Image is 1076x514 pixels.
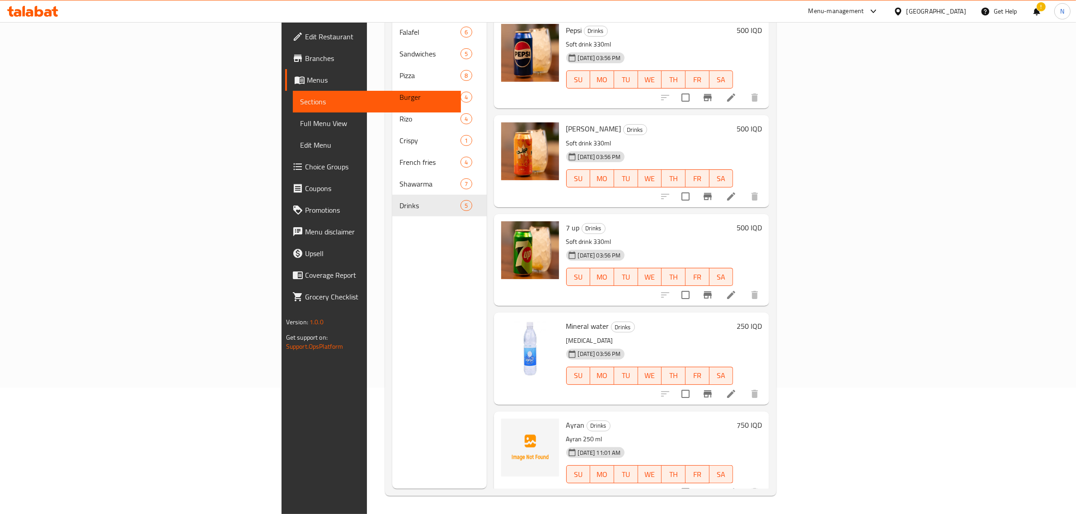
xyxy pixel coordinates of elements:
button: TU [614,70,638,89]
span: TH [665,172,682,185]
button: TH [662,169,686,187]
button: FR [686,169,710,187]
a: Menus [285,69,461,91]
div: items [460,200,472,211]
h6: 500 IQD [737,24,762,37]
button: MO [590,169,614,187]
div: Burger4 [392,86,487,108]
span: WE [642,172,658,185]
span: [DATE] 11:01 AM [574,449,625,457]
span: 7 up [566,221,580,234]
span: 4 [461,93,471,102]
button: TH [662,70,686,89]
button: TU [614,367,638,385]
button: TU [614,268,638,286]
span: Version: [286,316,308,328]
span: MO [594,369,611,382]
span: Sandwiches [399,48,460,59]
button: Branch-specific-item [697,87,719,108]
span: Drinks [582,223,605,234]
button: TU [614,169,638,187]
div: Drinks [582,223,606,234]
span: [DATE] 03:56 PM [574,54,625,62]
div: items [460,157,472,168]
span: Select to update [676,88,695,107]
img: Mineral water [501,320,559,378]
a: Sections [293,91,461,112]
div: Drinks [587,421,611,431]
a: Edit menu item [726,191,737,202]
span: SA [713,271,730,284]
button: SU [566,367,591,385]
button: SA [710,169,733,187]
button: SA [710,70,733,89]
span: [DATE] 03:56 PM [574,153,625,161]
div: items [460,178,472,189]
span: TU [618,468,634,481]
div: Menu-management [808,6,864,17]
span: TH [665,271,682,284]
span: Drinks [399,200,460,211]
button: TH [662,367,686,385]
span: Rizo [399,113,460,124]
span: SA [713,73,730,86]
div: items [460,70,472,81]
span: Select to update [676,483,695,502]
div: Falafel [399,27,460,37]
button: FR [686,70,710,89]
div: items [460,135,472,146]
span: FR [689,468,706,481]
div: Shawarma7 [392,173,487,195]
span: Full Menu View [300,118,454,129]
a: Edit menu item [726,290,737,300]
span: FR [689,172,706,185]
span: SA [713,172,730,185]
button: delete [744,87,766,108]
button: MO [590,70,614,89]
div: Drinks [623,124,647,135]
div: Drinks5 [392,195,487,216]
p: Ayran 250 ml [566,434,733,445]
a: Edit Menu [293,134,461,156]
span: TU [618,172,634,185]
button: delete [744,284,766,306]
img: Mirinda orange [501,122,559,180]
a: Choice Groups [285,156,461,178]
span: Edit Restaurant [305,31,454,42]
span: WE [642,271,658,284]
button: Branch-specific-item [697,186,719,207]
span: Select to update [676,384,695,403]
button: WE [638,70,662,89]
span: Pizza [399,70,460,81]
span: MO [594,468,611,481]
span: Choice Groups [305,161,454,172]
button: TH [662,268,686,286]
img: 7 up [501,221,559,279]
span: TH [665,73,682,86]
span: Drinks [611,322,634,332]
span: Coupons [305,183,454,194]
p: Soft drink 330ml [566,138,733,149]
h6: 250 IQD [737,320,762,332]
button: WE [638,367,662,385]
a: Promotions [285,199,461,221]
h6: 500 IQD [737,122,762,135]
span: WE [642,369,658,382]
span: MO [594,172,611,185]
span: SU [570,271,587,284]
span: 7 [461,180,471,188]
div: Crispy [399,135,460,146]
div: [GEOGRAPHIC_DATA] [907,6,966,16]
span: SA [713,369,730,382]
span: [DATE] 03:56 PM [574,251,625,260]
button: SU [566,70,591,89]
span: 1 [461,136,471,145]
button: SU [566,465,591,483]
button: SA [710,268,733,286]
div: items [460,113,472,124]
button: WE [638,465,662,483]
span: Shawarma [399,178,460,189]
button: MO [590,268,614,286]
